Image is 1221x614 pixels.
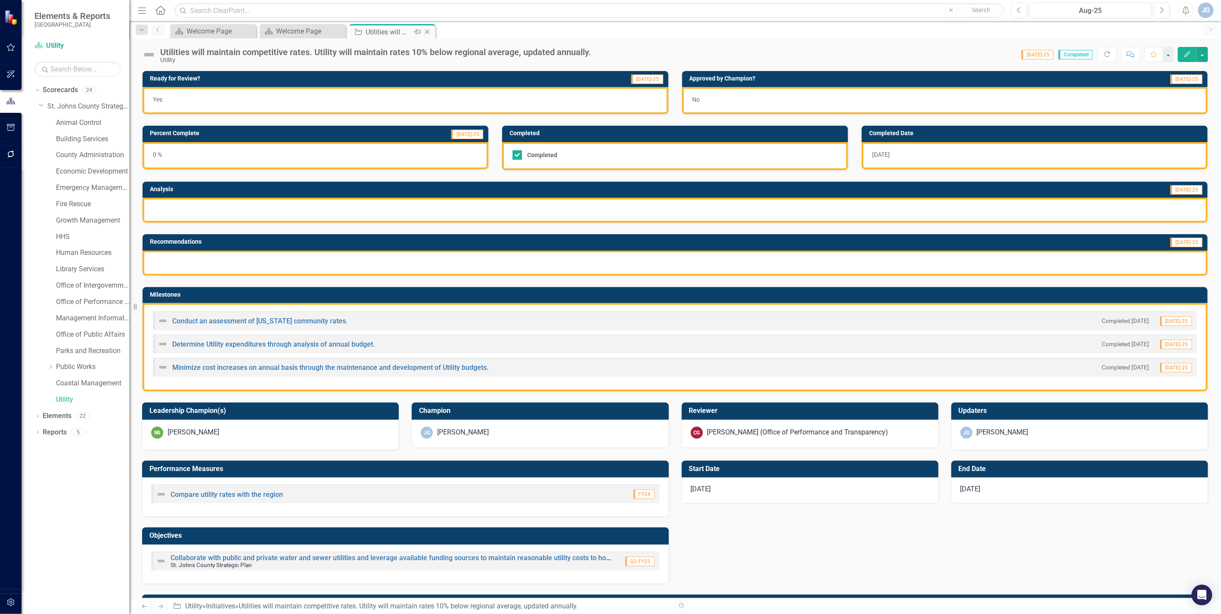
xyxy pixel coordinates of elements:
[1171,238,1202,247] span: [DATE]-25
[56,232,129,242] a: HHS
[142,48,156,62] img: Not Defined
[56,313,129,323] a: Management Information Systems
[160,47,591,57] div: Utilities will maintain competitive rates. Utility will maintain rates 10% below regional average...
[707,428,889,437] div: [PERSON_NAME] (Office of Performance and Transparency)
[56,395,129,405] a: Utility
[149,532,665,540] h3: Objectives
[960,485,981,493] span: [DATE]
[872,151,890,158] span: [DATE]
[173,602,668,611] div: » »
[56,183,129,193] a: Emergency Management
[151,427,163,439] div: NS
[150,239,795,245] h3: Recommendations
[625,557,655,566] span: Q3-FY25
[1102,340,1150,348] small: Completed [DATE]
[149,407,395,415] h3: Leadership Champion(s)
[186,26,254,37] div: Welcome Page
[56,167,129,177] a: Economic Development
[34,62,121,77] input: Search Below...
[56,134,129,144] a: Building Services
[143,142,488,169] div: 0 %
[1160,316,1192,326] span: [DATE]-25
[156,556,166,566] img: Not Defined
[153,96,162,103] span: Yes
[690,75,1034,82] h3: Approved by Champion?
[421,427,433,439] div: JG
[168,428,219,437] div: [PERSON_NAME]
[419,407,664,415] h3: Champion
[239,602,578,610] div: Utilities will maintain competitive rates. Utility will maintain rates 10% below regional average...
[43,411,71,421] a: Elements
[56,330,129,340] a: Office of Public Affairs
[172,26,254,37] a: Welcome Page
[689,407,934,415] h3: Reviewer
[1171,185,1202,195] span: [DATE]-25
[185,602,202,610] a: Utility
[1160,363,1192,372] span: [DATE]-25
[276,26,344,37] div: Welcome Page
[150,291,1203,298] h3: Milestones
[451,130,483,139] span: [DATE]-25
[172,363,488,372] a: Minimize cost increases on annual basis through the maintenance and development of Utility budgets.
[691,485,711,493] span: [DATE]
[56,199,129,209] a: Fire Rescue
[171,561,252,568] small: St. Johns County Strategic Plan
[206,602,235,610] a: Initiatives
[149,465,665,473] h3: Performance Measures
[262,26,344,37] a: Welcome Page
[150,75,462,82] h3: Ready for Review?
[1102,317,1150,325] small: Completed [DATE]
[1022,50,1053,59] span: [DATE]-25
[366,27,412,37] div: Utilities will maintain competitive rates. Utility will maintain rates 10% below regional average...
[150,130,351,136] h3: Percent Complete
[160,57,591,63] div: Utility
[977,428,1028,437] div: [PERSON_NAME]
[56,281,129,291] a: Office of Intergovernmental Affairs
[34,41,121,51] a: Utility
[56,264,129,274] a: Library Services
[34,21,110,28] small: [GEOGRAPHIC_DATA]
[56,362,129,372] a: Public Works
[156,489,166,499] img: Not Defined
[34,11,110,21] span: Elements & Reports
[437,428,489,437] div: [PERSON_NAME]
[47,102,129,112] a: St. Johns County Strategic Plan
[1102,363,1150,372] small: Completed [DATE]
[960,4,1003,16] button: Search
[56,118,129,128] a: Animal Control
[631,74,663,84] span: [DATE]-25
[56,216,129,226] a: Growth Management
[158,339,168,349] img: Not Defined
[150,186,587,192] h3: Analysis
[158,316,168,326] img: Not Defined
[510,130,844,136] h3: Completed
[174,3,1004,18] input: Search ClearPoint...
[959,465,1204,473] h3: End Date
[1059,50,1093,59] span: Completed
[56,248,129,258] a: Human Resources
[869,130,1203,136] h3: Completed Date
[172,340,375,348] a: Determine Utility expenditures through analysis of annual budget.
[56,297,129,307] a: Office of Performance & Transparency
[959,407,1204,415] h3: Updaters
[972,6,990,13] span: Search
[172,317,348,325] a: Conduct an assessment of [US_STATE] community rates.
[56,346,129,356] a: Parks and Recreation
[1171,74,1202,84] span: [DATE]-25
[1198,3,1214,18] button: JG
[158,362,168,372] img: Not Defined
[56,378,129,388] a: Coastal Management
[56,150,129,160] a: County Administration
[691,427,703,439] div: CG
[689,465,934,473] h3: Start Date
[171,554,640,562] a: Collaborate with public and private water and sewer utilities and leverage available funding sour...
[693,96,700,103] span: No
[960,427,972,439] div: JG
[171,490,283,499] a: Compare utility rates with the region
[43,85,78,95] a: Scorecards
[1192,585,1212,605] div: Open Intercom Messenger
[634,490,655,499] span: FY24
[82,87,96,94] div: 24
[71,428,85,436] div: 5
